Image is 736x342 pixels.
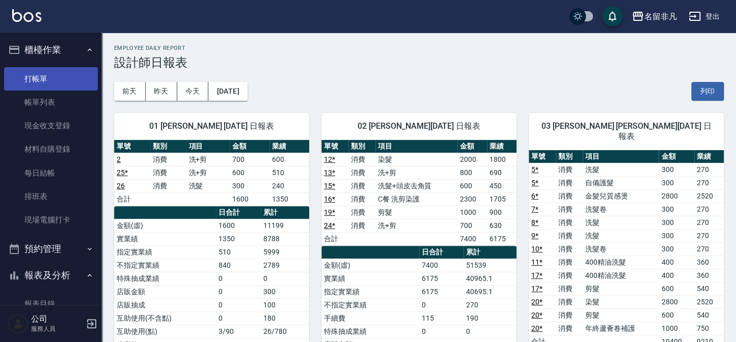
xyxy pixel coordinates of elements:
[694,308,724,322] td: 540
[583,203,659,216] td: 洗髮卷
[556,255,583,269] td: 消費
[583,242,659,255] td: 洗髮卷
[31,324,83,333] p: 服務人員
[694,163,724,176] td: 270
[4,91,98,114] a: 帳單列表
[348,206,375,219] td: 消費
[117,182,125,190] a: 26
[457,153,487,166] td: 2000
[321,259,419,272] td: 金額(虛)
[321,232,348,245] td: 合計
[419,285,464,298] td: 6175
[230,179,269,192] td: 300
[230,153,269,166] td: 700
[659,189,694,203] td: 2800
[529,150,556,163] th: 單號
[177,82,209,101] button: 今天
[694,255,724,269] td: 360
[583,229,659,242] td: 洗髮
[375,166,457,179] td: 洗+剪
[150,153,186,166] td: 消費
[556,189,583,203] td: 消費
[602,6,622,26] button: save
[261,325,309,338] td: 26/780
[556,216,583,229] td: 消費
[186,140,230,153] th: 項目
[150,179,186,192] td: 消費
[583,163,659,176] td: 洗髮
[628,6,680,27] button: 名留非凡
[261,206,309,219] th: 累計
[583,322,659,335] td: 年終蘆薈卷補護
[114,82,146,101] button: 前天
[487,232,516,245] td: 6175
[694,322,724,335] td: 750
[114,232,216,245] td: 實業績
[216,259,261,272] td: 840
[659,282,694,295] td: 600
[457,140,487,153] th: 金額
[348,219,375,232] td: 消費
[4,292,98,316] a: 報表目錄
[659,163,694,176] td: 300
[583,216,659,229] td: 洗髮
[114,259,216,272] td: 不指定實業績
[375,192,457,206] td: C餐 洗剪染護
[659,269,694,282] td: 400
[269,192,309,206] td: 1350
[4,185,98,208] a: 排班表
[464,298,516,311] td: 270
[216,285,261,298] td: 0
[685,7,724,26] button: 登出
[457,232,487,245] td: 7400
[261,259,309,272] td: 2789
[321,140,516,246] table: a dense table
[375,206,457,219] td: 剪髮
[419,311,464,325] td: 115
[659,255,694,269] td: 400
[659,150,694,163] th: 金額
[694,203,724,216] td: 270
[691,82,724,101] button: 列印
[216,245,261,259] td: 510
[334,121,504,131] span: 02 [PERSON_NAME][DATE] 日報表
[4,114,98,137] a: 現金收支登錄
[694,176,724,189] td: 270
[150,166,186,179] td: 消費
[261,245,309,259] td: 5999
[348,192,375,206] td: 消費
[321,272,419,285] td: 實業績
[556,295,583,308] td: 消費
[419,298,464,311] td: 0
[541,121,712,141] span: 03 [PERSON_NAME] [PERSON_NAME][DATE] 日報表
[4,67,98,91] a: 打帳單
[114,298,216,311] td: 店販抽成
[464,272,516,285] td: 40965.1
[487,219,516,232] td: 630
[694,189,724,203] td: 2520
[487,206,516,219] td: 900
[375,179,457,192] td: 洗髮+頭皮去角質
[694,216,724,229] td: 270
[146,82,177,101] button: 昨天
[556,229,583,242] td: 消費
[186,153,230,166] td: 洗+剪
[659,242,694,255] td: 300
[464,311,516,325] td: 190
[457,219,487,232] td: 700
[186,166,230,179] td: 洗+剪
[419,272,464,285] td: 6175
[556,282,583,295] td: 消費
[216,272,261,285] td: 0
[464,259,516,272] td: 51539
[114,140,309,206] table: a dense table
[583,295,659,308] td: 染髮
[216,325,261,338] td: 3/90
[457,192,487,206] td: 2300
[583,189,659,203] td: 金髮兒質感燙
[4,161,98,185] a: 每日結帳
[216,311,261,325] td: 0
[556,163,583,176] td: 消費
[114,325,216,338] td: 互助使用(點)
[348,140,375,153] th: 類別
